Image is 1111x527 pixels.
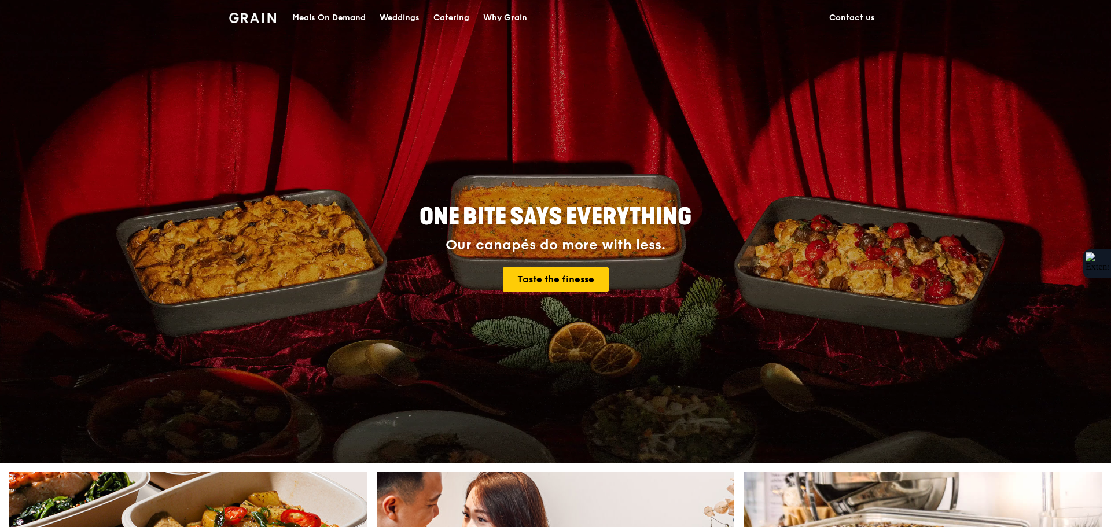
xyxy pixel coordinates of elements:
[420,203,691,231] span: ONE BITE SAYS EVERYTHING
[433,1,469,35] div: Catering
[347,237,764,253] div: Our canapés do more with less.
[426,1,476,35] a: Catering
[292,1,366,35] div: Meals On Demand
[1086,252,1109,275] img: Extension Icon
[476,1,534,35] a: Why Grain
[503,267,609,292] a: Taste the finesse
[822,1,882,35] a: Contact us
[229,13,276,23] img: Grain
[380,1,420,35] div: Weddings
[483,1,527,35] div: Why Grain
[373,1,426,35] a: Weddings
